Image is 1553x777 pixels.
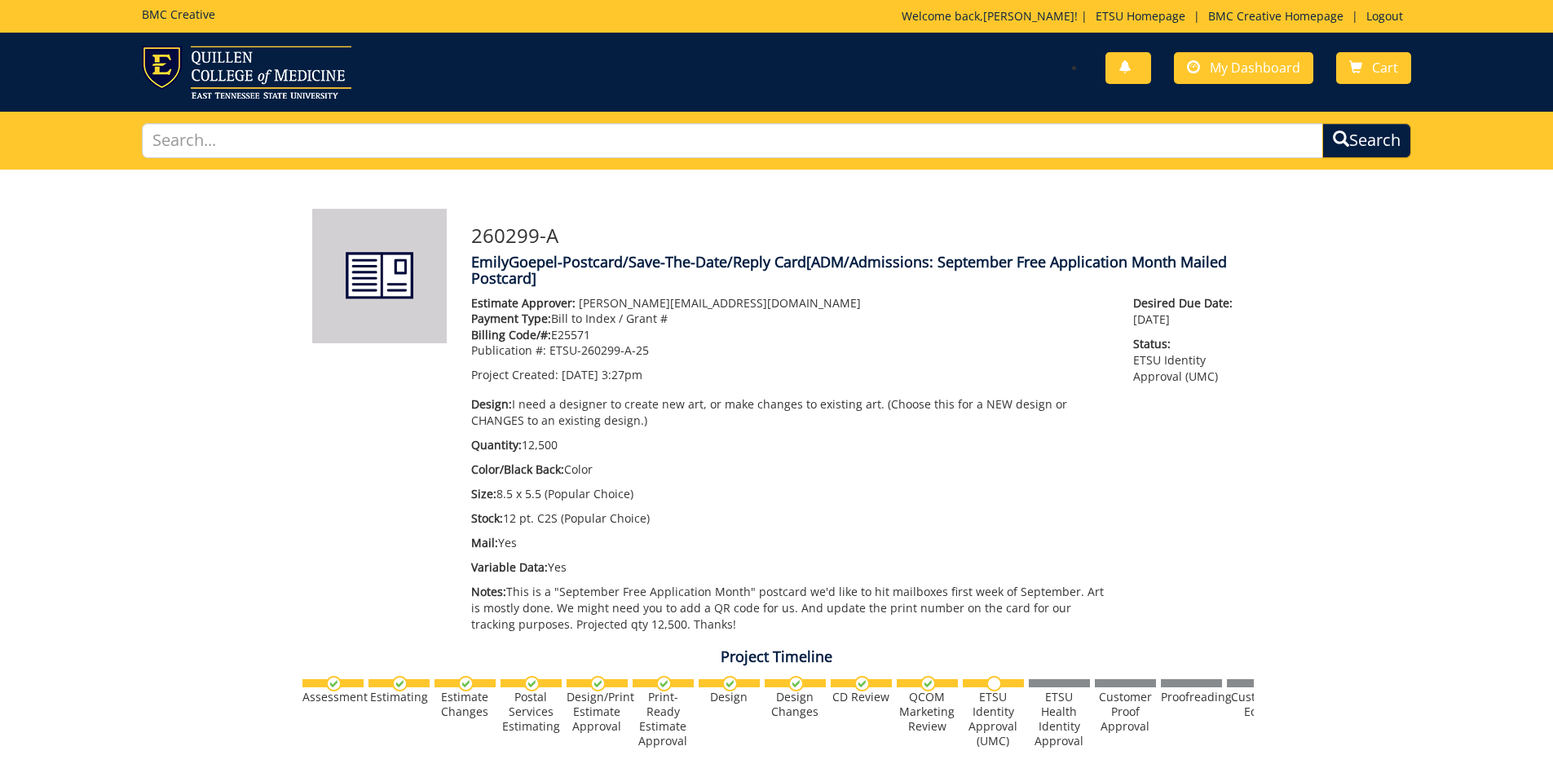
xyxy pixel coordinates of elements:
[1372,59,1398,77] span: Cart
[471,584,506,599] span: Notes:
[986,676,1002,691] img: no
[722,676,738,691] img: checkmark
[471,327,551,342] span: Billing Code/#:
[854,676,870,691] img: checkmark
[1200,8,1352,24] a: BMC Creative Homepage
[471,396,1110,429] p: I need a designer to create new art, or make changes to existing art. (Choose this for a NEW desi...
[1029,690,1090,748] div: ETSU Health Identity Approval
[392,676,408,691] img: checkmark
[471,295,576,311] span: Estimate Approver:
[562,367,642,382] span: [DATE] 3:27pm
[471,311,1110,327] p: Bill to Index / Grant #
[699,690,760,704] div: Design
[471,311,551,326] span: Payment Type:
[549,342,649,358] span: ETSU-260299-A-25
[471,254,1242,287] h4: EmilyGoepel-Postcard/Save-The-Date/Reply Card
[471,327,1110,343] p: E25571
[1133,336,1241,352] span: Status:
[471,396,512,412] span: Design:
[983,8,1074,24] a: [PERSON_NAME]
[1336,52,1411,84] a: Cart
[1174,52,1313,84] a: My Dashboard
[471,486,496,501] span: Size:
[471,295,1110,311] p: [PERSON_NAME][EMAIL_ADDRESS][DOMAIN_NAME]
[471,486,1110,502] p: 8.5 x 5.5 (Popular Choice)
[1133,295,1241,311] span: Desired Due Date:
[300,649,1254,665] h4: Project Timeline
[897,690,958,734] div: QCOM Marketing Review
[471,535,1110,551] p: Yes
[524,676,540,691] img: checkmark
[142,123,1324,158] input: Search...
[656,676,672,691] img: checkmark
[633,690,694,748] div: Print-Ready Estimate Approval
[471,437,522,453] span: Quantity:
[567,690,628,734] div: Design/Print Estimate Approval
[471,510,1110,527] p: 12 pt. C2S (Popular Choice)
[1210,59,1300,77] span: My Dashboard
[501,690,562,734] div: Postal Services Estimating
[326,676,342,691] img: checkmark
[471,437,1110,453] p: 12,500
[471,367,558,382] span: Project Created:
[302,690,364,704] div: Assessment
[788,676,804,691] img: checkmark
[1133,295,1241,328] p: [DATE]
[920,676,936,691] img: checkmark
[1322,123,1411,158] button: Search
[471,461,1110,478] p: Color
[765,690,826,719] div: Design Changes
[458,676,474,691] img: checkmark
[1358,8,1411,24] a: Logout
[471,252,1227,288] span: [ADM/Admissions: September Free Application Month Mailed Postcard]
[963,690,1024,748] div: ETSU Identity Approval (UMC)
[831,690,892,704] div: CD Review
[1088,8,1193,24] a: ETSU Homepage
[590,676,606,691] img: checkmark
[471,225,1242,246] h3: 260299-A
[312,209,447,343] img: Product featured image
[471,461,564,477] span: Color/Black Back:
[368,690,430,704] div: Estimating
[471,510,503,526] span: Stock:
[471,342,546,358] span: Publication #:
[471,535,498,550] span: Mail:
[471,584,1110,633] p: This is a "September Free Application Month" postcard we'd like to hit mailboxes first week of Se...
[1095,690,1156,734] div: Customer Proof Approval
[471,559,1110,576] p: Yes
[1227,690,1288,719] div: Customer Edits
[1161,690,1222,704] div: Proofreading
[435,690,496,719] div: Estimate Changes
[1133,336,1241,385] p: ETSU Identity Approval (UMC)
[142,8,215,20] h5: BMC Creative
[902,8,1411,24] p: Welcome back, ! | | |
[142,46,351,99] img: ETSU logo
[471,559,548,575] span: Variable Data:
